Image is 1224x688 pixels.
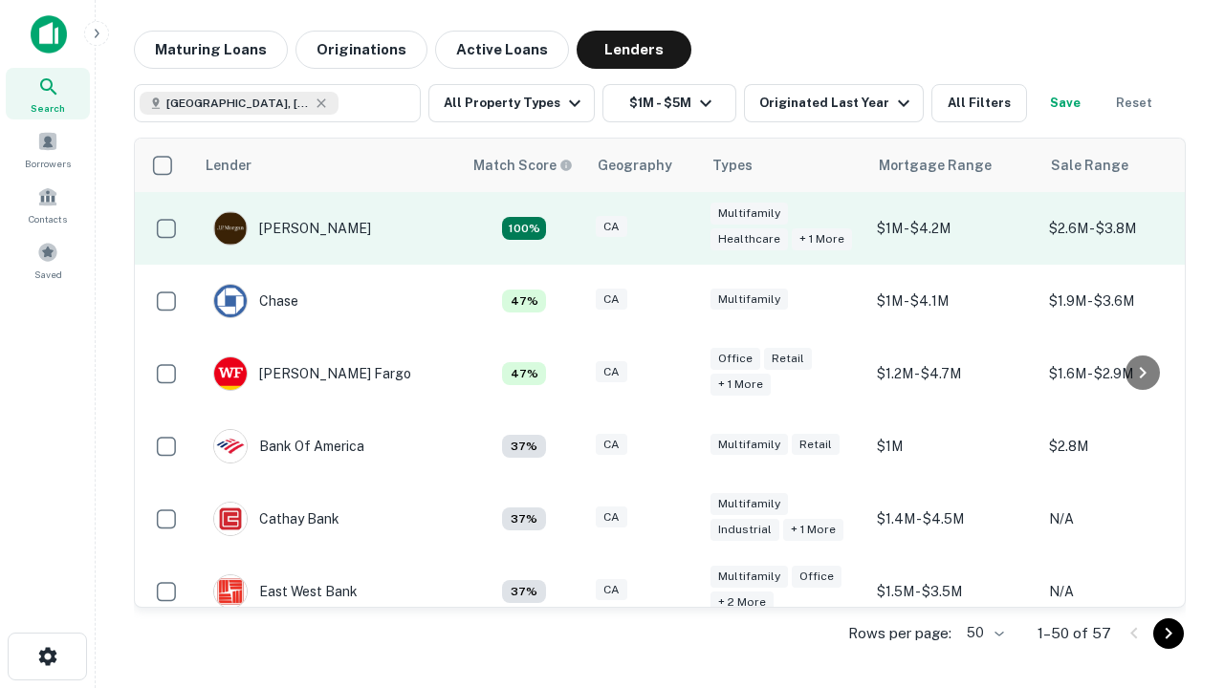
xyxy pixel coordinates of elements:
td: $1.5M - $3.5M [867,555,1039,628]
th: Geography [586,139,701,192]
div: [PERSON_NAME] [213,211,371,246]
div: Geography [598,154,672,177]
div: + 1 more [783,519,843,541]
td: $1.6M - $2.9M [1039,337,1212,410]
th: Lender [194,139,462,192]
td: $1M [867,410,1039,483]
td: N/A [1039,483,1212,555]
a: Borrowers [6,123,90,175]
img: picture [214,357,247,390]
button: Originated Last Year [744,84,924,122]
button: $1M - $5M [602,84,736,122]
img: picture [214,212,247,245]
div: Industrial [710,519,779,541]
div: Chase [213,284,298,318]
div: Retail [764,348,812,370]
td: $1.9M - $3.6M [1039,265,1212,337]
div: CA [596,579,627,601]
div: Lender [206,154,251,177]
div: + 2 more [710,591,774,613]
img: capitalize-icon.png [31,15,67,54]
span: Search [31,100,65,116]
div: 50 [959,619,1007,647]
div: + 1 more [710,374,771,396]
div: Types [712,154,753,177]
img: picture [214,503,247,535]
div: Multifamily [710,566,788,588]
img: picture [214,430,247,462]
td: $1.2M - $4.7M [867,337,1039,410]
th: Capitalize uses an advanced AI algorithm to match your search with the best lender. The match sco... [462,139,586,192]
button: All Filters [931,84,1027,122]
td: N/A [1039,555,1212,628]
div: Multifamily [710,289,788,311]
th: Sale Range [1039,139,1212,192]
div: East West Bank [213,574,358,609]
th: Mortgage Range [867,139,1039,192]
div: Multifamily [710,434,788,456]
div: Originated Last Year [759,92,915,115]
div: + 1 more [792,228,852,250]
button: All Property Types [428,84,595,122]
span: Borrowers [25,156,71,171]
a: Search [6,68,90,119]
button: Maturing Loans [134,31,288,69]
button: Lenders [577,31,691,69]
div: Healthcare [710,228,788,250]
td: $2.6M - $3.8M [1039,192,1212,265]
div: Multifamily [710,203,788,225]
td: $1M - $4.1M [867,265,1039,337]
span: [GEOGRAPHIC_DATA], [GEOGRAPHIC_DATA], [GEOGRAPHIC_DATA] [166,95,310,112]
button: Save your search to get updates of matches that match your search criteria. [1035,84,1096,122]
button: Originations [295,31,427,69]
span: Contacts [29,211,67,226]
div: Multifamily [710,493,788,515]
div: CA [596,216,627,238]
button: Go to next page [1153,618,1184,649]
button: Reset [1104,84,1165,122]
h6: Match Score [473,155,569,176]
td: $2.8M [1039,410,1212,483]
div: Cathay Bank [213,502,339,536]
div: Mortgage Range [879,154,992,177]
a: Saved [6,234,90,286]
div: Capitalize uses an advanced AI algorithm to match your search with the best lender. The match sco... [473,155,573,176]
th: Types [701,139,867,192]
a: Contacts [6,179,90,230]
p: 1–50 of 57 [1038,622,1111,645]
div: CA [596,289,627,311]
img: picture [214,285,247,317]
div: CA [596,361,627,383]
div: Bank Of America [213,429,364,463]
iframe: Chat Widget [1128,535,1224,627]
div: Matching Properties: 4, hasApolloMatch: undefined [502,507,546,530]
div: CA [596,434,627,456]
div: [PERSON_NAME] Fargo [213,356,411,391]
div: Matching Properties: 4, hasApolloMatch: undefined [502,580,546,603]
div: CA [596,506,627,528]
span: Saved [34,267,62,282]
td: $1M - $4.2M [867,192,1039,265]
div: Matching Properties: 4, hasApolloMatch: undefined [502,435,546,458]
button: Active Loans [435,31,569,69]
div: Matching Properties: 5, hasApolloMatch: undefined [502,290,546,312]
div: Matching Properties: 19, hasApolloMatch: undefined [502,217,546,240]
td: $1.4M - $4.5M [867,483,1039,555]
div: Retail [792,434,840,456]
div: Office [792,566,841,588]
div: Sale Range [1051,154,1128,177]
div: Matching Properties: 5, hasApolloMatch: undefined [502,362,546,385]
p: Rows per page: [848,622,951,645]
img: picture [214,575,247,608]
div: Office [710,348,760,370]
